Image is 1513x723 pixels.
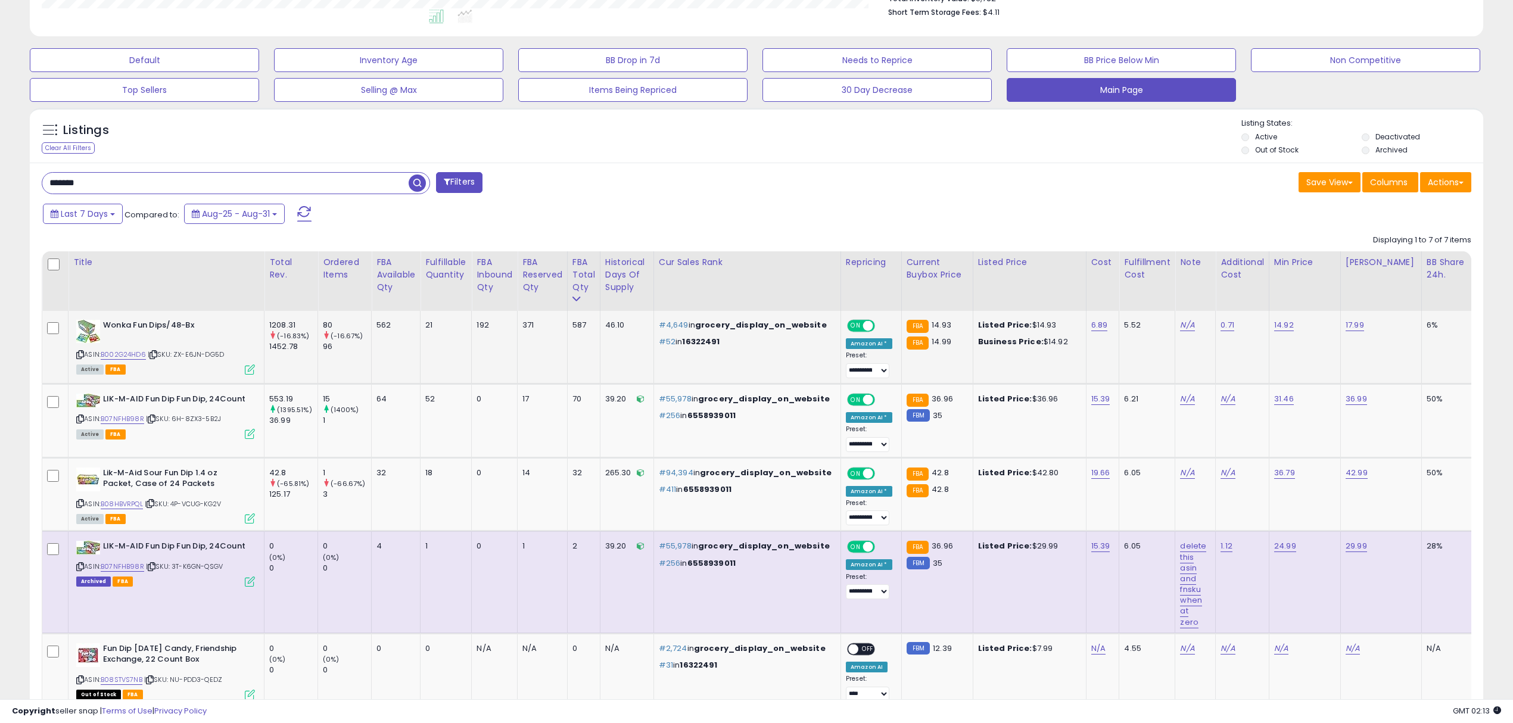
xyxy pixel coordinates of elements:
[1221,540,1232,552] a: 1.12
[477,320,508,331] div: 192
[932,319,951,331] span: 14.93
[76,394,100,407] img: 51cPofQ7wfL._SL40_.jpg
[659,467,693,478] span: #94,394
[1346,319,1364,331] a: 17.99
[425,643,462,654] div: 0
[103,468,248,493] b: Lik-M-Aid Sour Fun Dip 1.4 oz Packet, Case of 24 Packets
[274,78,503,102] button: Selling @ Max
[76,514,104,524] span: All listings currently available for purchase on Amazon
[1427,643,1466,654] div: N/A
[323,489,371,500] div: 3
[1124,320,1166,331] div: 5.52
[1427,468,1466,478] div: 50%
[605,394,645,404] div: 39.20
[1346,643,1360,655] a: N/A
[1091,256,1114,269] div: Cost
[907,484,929,497] small: FBA
[103,320,248,334] b: Wonka Fun Dips/48-Bx
[659,540,692,551] span: #55,978
[42,142,95,154] div: Clear All Filters
[978,468,1077,478] div: $42.80
[846,338,892,349] div: Amazon AI *
[425,468,462,478] div: 18
[846,573,892,600] div: Preset:
[269,553,286,562] small: (0%)
[1091,643,1106,655] a: N/A
[1346,393,1367,405] a: 36.99
[659,410,832,421] p: in
[659,394,832,404] p: in
[323,643,371,654] div: 0
[277,331,309,341] small: (-16.83%)
[323,415,371,426] div: 1
[907,336,929,350] small: FBA
[518,78,748,102] button: Items Being Repriced
[846,351,892,378] div: Preset:
[277,405,312,415] small: (1395.51%)
[477,541,508,551] div: 0
[1251,48,1480,72] button: Non Competitive
[1007,48,1236,72] button: BB Price Below Min
[659,484,832,495] p: in
[695,319,827,331] span: grocery_display_on_website
[572,468,591,478] div: 32
[1420,172,1471,192] button: Actions
[659,541,832,551] p: in
[907,642,930,655] small: FBM
[978,256,1081,269] div: Listed Price
[323,553,340,562] small: (0%)
[277,479,309,488] small: (-65.81%)
[269,489,317,500] div: 125.17
[269,341,317,352] div: 1452.78
[76,643,255,699] div: ASIN:
[572,541,591,551] div: 2
[101,562,144,572] a: B07NFHB98R
[154,705,207,716] a: Privacy Policy
[1274,393,1294,405] a: 31.46
[659,484,677,495] span: #411
[1427,256,1470,281] div: BB Share 24h.
[76,364,104,375] span: All listings currently available for purchase on Amazon
[687,557,736,569] span: 6558939011
[76,429,104,440] span: All listings currently available for purchase on Amazon
[848,394,863,404] span: ON
[323,665,371,675] div: 0
[907,468,929,481] small: FBA
[76,468,255,523] div: ASIN:
[1091,319,1108,331] a: 6.89
[274,48,503,72] button: Inventory Age
[76,643,100,667] img: 51l8D04qo0L._SL40_.jpg
[605,320,645,331] div: 46.10
[522,320,558,331] div: 371
[1375,132,1420,142] label: Deactivated
[605,256,649,294] div: Historical Days Of Supply
[1255,145,1299,155] label: Out of Stock
[698,393,830,404] span: grocery_display_on_website
[101,414,144,424] a: B07NFHB98R
[1124,394,1166,404] div: 6.21
[477,256,512,294] div: FBA inbound Qty
[846,256,896,269] div: Repricing
[700,467,832,478] span: grocery_display_on_website
[659,643,687,654] span: #2,724
[1091,467,1110,479] a: 19.66
[12,706,207,717] div: seller snap | |
[1124,256,1170,281] div: Fulfillment Cost
[978,336,1044,347] b: Business Price:
[73,256,259,269] div: Title
[1180,467,1194,479] a: N/A
[425,320,462,331] div: 21
[1427,394,1466,404] div: 50%
[848,321,863,331] span: ON
[978,467,1032,478] b: Listed Price:
[63,122,109,139] h5: Listings
[144,675,222,684] span: | SKU: NU-PDD3-QEDZ
[76,468,100,491] img: 51DLHVvhw9L._SL40_.jpg
[694,643,826,654] span: grocery_display_on_website
[269,468,317,478] div: 42.8
[680,659,717,671] span: 16322491
[858,644,877,654] span: OFF
[323,541,371,551] div: 0
[323,320,371,331] div: 80
[331,479,365,488] small: (-66.67%)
